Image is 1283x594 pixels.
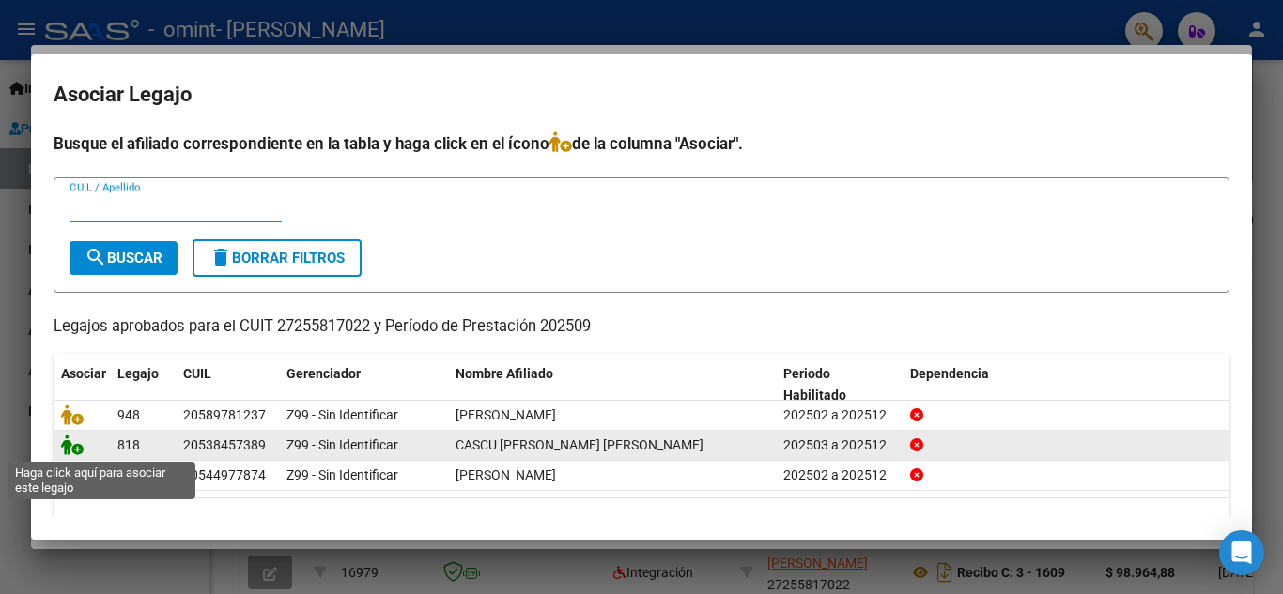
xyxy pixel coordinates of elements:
[54,77,1229,113] h2: Asociar Legajo
[54,354,110,416] datatable-header-cell: Asociar
[910,366,989,381] span: Dependencia
[456,407,556,422] span: MACIAS THIAGO ABDIEL
[117,366,159,381] span: Legajo
[286,467,398,482] span: Z99 - Sin Identificar
[117,437,140,452] span: 818
[286,437,398,452] span: Z99 - Sin Identificar
[1219,530,1264,575] div: Open Intercom Messenger
[193,239,362,277] button: Borrar Filtros
[117,467,140,482] span: 460
[286,407,398,422] span: Z99 - Sin Identificar
[54,498,1229,545] div: 3 registros
[279,354,448,416] datatable-header-cell: Gerenciador
[176,354,279,416] datatable-header-cell: CUIL
[456,437,703,452] span: CASCU PICCO ALVARO FABIAN
[54,131,1229,156] h4: Busque el afiliado correspondiente en la tabla y haga click en el ícono de la columna "Asociar".
[54,315,1229,339] p: Legajos aprobados para el CUIT 27255817022 y Período de Prestación 202509
[183,434,266,456] div: 20538457389
[117,407,140,422] span: 948
[183,465,266,486] div: 20544977874
[183,404,266,426] div: 20589781237
[209,250,345,267] span: Borrar Filtros
[783,434,895,456] div: 202503 a 202512
[783,404,895,426] div: 202502 a 202512
[783,465,895,486] div: 202502 a 202512
[70,241,178,275] button: Buscar
[85,246,107,268] mat-icon: search
[183,366,211,381] span: CUIL
[783,366,846,403] span: Periodo Habilitado
[85,250,162,267] span: Buscar
[448,354,776,416] datatable-header-cell: Nombre Afiliado
[110,354,176,416] datatable-header-cell: Legajo
[456,366,553,381] span: Nombre Afiliado
[903,354,1230,416] datatable-header-cell: Dependencia
[456,467,556,482] span: MARTINEZ CIRO
[286,366,361,381] span: Gerenciador
[776,354,903,416] datatable-header-cell: Periodo Habilitado
[61,366,106,381] span: Asociar
[209,246,232,268] mat-icon: delete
